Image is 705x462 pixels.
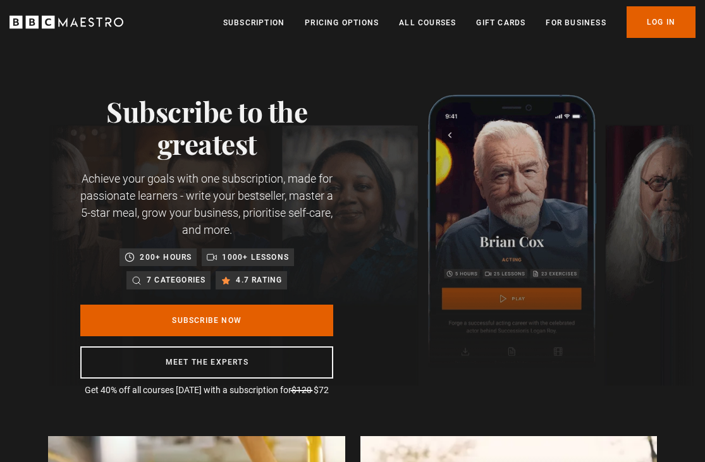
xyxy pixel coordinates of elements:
[476,16,525,29] a: Gift Cards
[80,384,333,397] p: Get 40% off all courses [DATE] with a subscription for
[291,385,312,395] span: $120
[236,274,282,286] p: 4.7 rating
[80,346,333,379] a: Meet the experts
[222,251,289,264] p: 1000+ lessons
[80,170,333,238] p: Achieve your goals with one subscription, made for passionate learners - write your bestseller, m...
[305,16,379,29] a: Pricing Options
[140,251,192,264] p: 200+ hours
[546,16,606,29] a: For business
[80,305,333,336] a: Subscribe Now
[314,385,329,395] span: $72
[80,95,333,160] h1: Subscribe to the greatest
[223,6,696,38] nav: Primary
[9,13,123,32] svg: BBC Maestro
[627,6,696,38] a: Log In
[147,274,205,286] p: 7 categories
[223,16,285,29] a: Subscription
[399,16,456,29] a: All Courses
